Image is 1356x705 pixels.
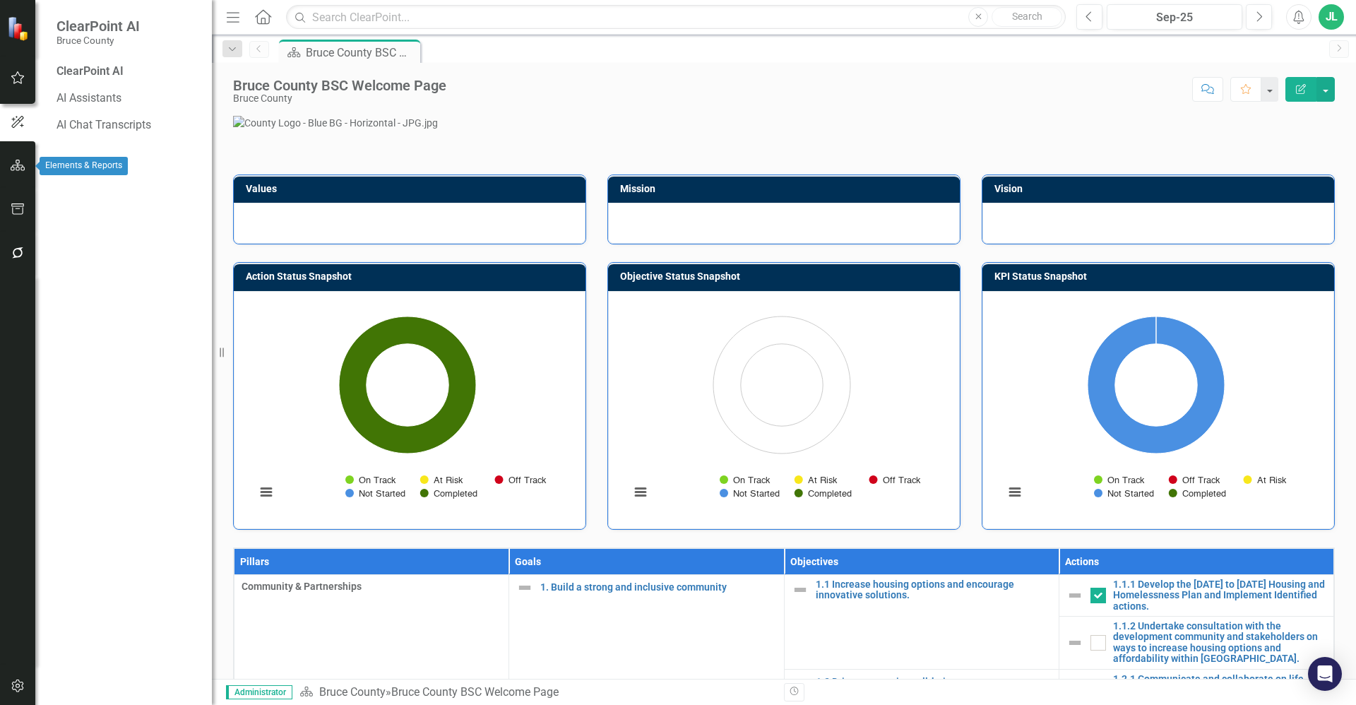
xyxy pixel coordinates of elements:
[345,475,396,485] button: Show On Track
[226,685,292,699] span: Administrator
[56,117,198,134] a: AI Chat Transcripts
[1005,482,1025,502] button: View chart menu, Chart
[1094,488,1153,499] button: Show Not Started
[795,475,837,485] button: Show At Risk
[242,579,501,593] span: Community & Partnerships
[256,482,276,502] button: View chart menu, Chart
[1169,488,1226,499] button: Show Completed
[1319,4,1344,30] button: JL
[56,90,198,107] a: AI Assistants
[631,482,650,502] button: View chart menu, Chart
[420,488,477,499] button: Show Completed
[869,475,920,485] button: Show Off Track
[56,64,198,80] div: ClearPoint AI
[994,271,1327,282] h3: KPI Status Snapshot
[720,475,771,485] button: Show On Track
[1066,634,1083,651] img: Not Defined
[1113,579,1326,612] a: 1.1.1 Develop the [DATE] to [DATE] Housing and Homelessness Plan and Implement Identified actions.
[306,44,417,61] div: Bruce County BSC Welcome Page
[1059,616,1333,669] td: Double-Click to Edit Right Click for Context Menu
[339,316,476,454] path: Completed, 13.
[286,5,1066,30] input: Search ClearPoint...
[246,184,578,194] h3: Values
[795,488,852,499] button: Show Completed
[233,78,446,93] div: Bruce County BSC Welcome Page
[420,475,463,485] button: Show At Risk
[246,271,578,282] h3: Action Status Snapshot
[992,7,1062,27] button: Search
[233,116,1335,130] img: County Logo - Blue BG - Horizontal - JPG.jpg
[1094,475,1145,485] button: Show On Track
[620,271,953,282] h3: Objective Status Snapshot
[1244,475,1286,485] button: Show At Risk
[997,302,1319,514] div: Chart. Highcharts interactive chart.
[1308,657,1342,691] div: Open Intercom Messenger
[623,302,941,514] svg: Interactive chart
[1169,475,1219,485] button: Show Off Track
[319,685,386,699] a: Bruce County
[784,574,1059,669] td: Double-Click to Edit Right Click for Context Menu
[249,302,566,514] svg: Interactive chart
[623,302,945,514] div: Chart. Highcharts interactive chart.
[495,475,545,485] button: Show Off Track
[40,157,128,175] div: Elements & Reports
[249,302,571,514] div: Chart. Highcharts interactive chart.
[516,579,533,596] img: Not Defined
[620,184,953,194] h3: Mission
[1113,621,1326,665] a: 1.1.2 Undertake consultation with the development community and stakeholders on ways to increase ...
[1012,11,1042,22] span: Search
[1107,4,1242,30] button: Sep-25
[7,16,32,40] img: ClearPoint Strategy
[345,488,405,499] button: Show Not Started
[792,674,809,691] img: Not Defined
[1112,9,1237,26] div: Sep-25
[1059,574,1333,616] td: Double-Click to Edit Right Click for Context Menu
[391,685,559,699] div: Bruce County BSC Welcome Page
[720,488,779,499] button: Show Not Started
[792,581,809,598] img: Not Defined
[540,582,776,593] a: 1. Build a strong and inclusive community
[816,677,1052,687] a: 1.2 Drive community well-being
[1088,316,1225,454] path: Not Started, 2.
[56,35,140,46] small: Bruce County
[56,18,140,35] span: ClearPoint AI
[997,302,1315,514] svg: Interactive chart
[816,579,1052,601] a: 1.1 Increase housing options and encourage innovative solutions.
[1066,587,1083,604] img: Not Defined
[994,184,1327,194] h3: Vision
[233,93,446,104] div: Bruce County
[299,685,773,701] div: »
